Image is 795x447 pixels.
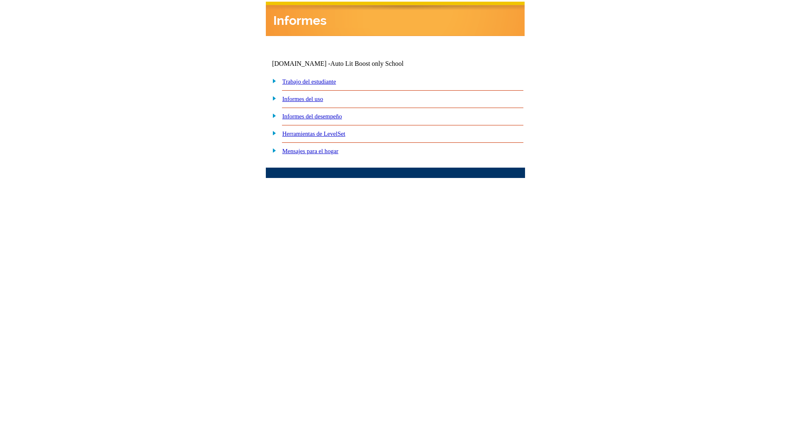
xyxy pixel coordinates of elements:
[330,60,404,67] nobr: Auto Lit Boost only School
[282,96,323,102] a: Informes del uso
[272,60,424,67] td: [DOMAIN_NAME] -
[268,112,277,119] img: plus.gif
[268,77,277,84] img: plus.gif
[268,129,277,137] img: plus.gif
[282,78,336,85] a: Trabajo del estudiante
[282,148,339,154] a: Mensajes para el hogar
[268,147,277,154] img: plus.gif
[282,113,342,120] a: Informes del desempeño
[266,2,525,36] img: header
[282,130,345,137] a: Herramientas de LevelSet
[268,94,277,102] img: plus.gif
